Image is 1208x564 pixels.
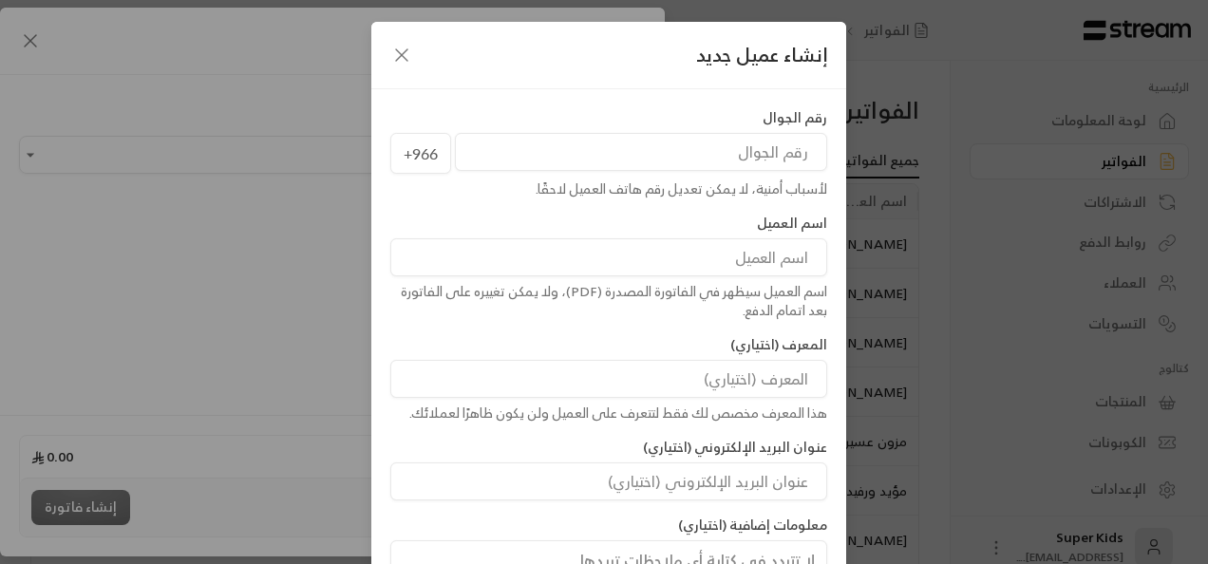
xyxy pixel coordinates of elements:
[730,335,827,354] label: المعرف (اختياري)
[696,41,827,69] span: إنشاء عميل جديد
[678,516,827,535] label: معلومات إضافية (اختياري)
[390,360,827,398] input: المعرف (اختياري)
[390,404,827,423] div: هذا المعرف مخصص لك فقط لتتعرف على العميل ولن يكون ظاهرًا لعملائك.
[390,238,827,276] input: اسم العميل
[390,179,827,198] div: لأسباب أمنية، لا يمكن تعديل رقم هاتف العميل لاحقًا.
[390,462,827,500] input: عنوان البريد الإلكتروني (اختياري)
[390,282,827,320] div: اسم العميل سيظهر في الفاتورة المصدرة (PDF)، ولا يمكن تغييره على الفاتورة بعد اتمام الدفع.
[390,133,451,175] span: +966
[643,438,827,457] label: عنوان البريد الإلكتروني (اختياري)
[455,133,827,171] input: رقم الجوال
[757,214,827,233] label: اسم العميل
[763,108,827,127] label: رقم الجوال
